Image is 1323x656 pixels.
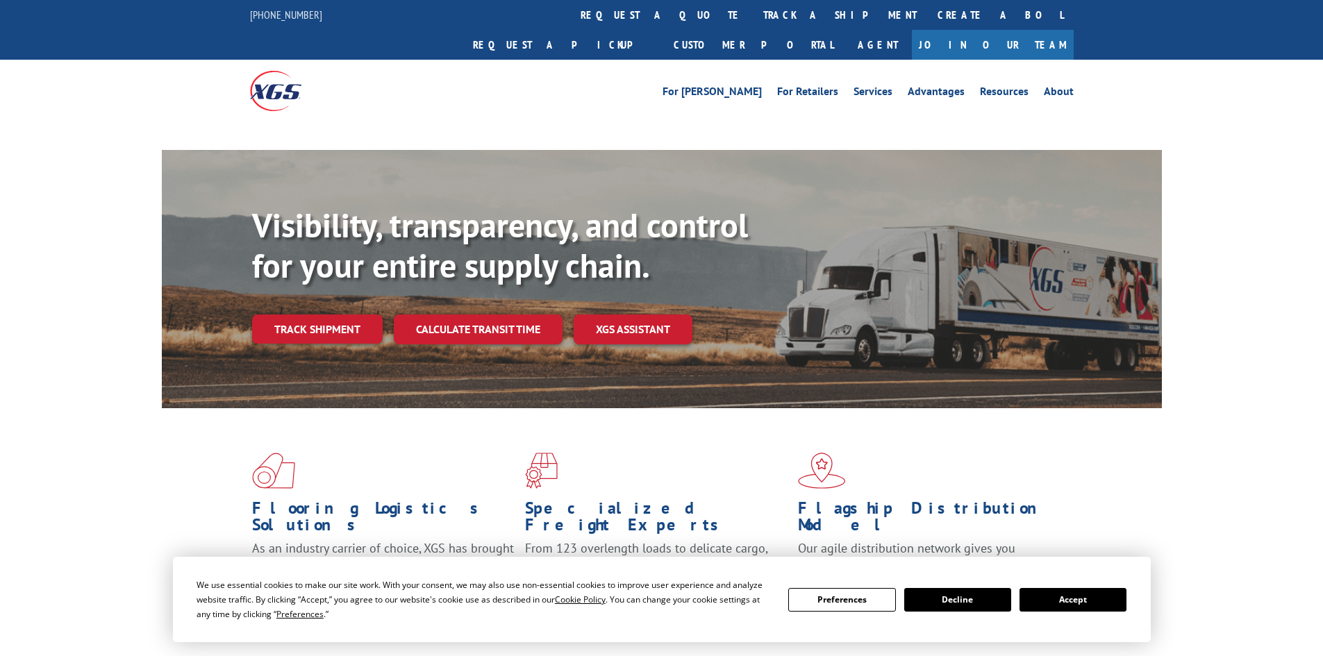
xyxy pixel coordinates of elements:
a: XGS ASSISTANT [574,314,692,344]
a: Advantages [908,86,965,101]
a: Track shipment [252,314,383,344]
a: Resources [980,86,1029,101]
button: Decline [904,588,1011,612]
a: About [1044,86,1074,101]
a: For [PERSON_NAME] [663,86,762,101]
a: Customer Portal [663,30,844,60]
p: From 123 overlength loads to delicate cargo, our experienced staff knows the best way to move you... [525,540,788,602]
button: Accept [1020,588,1126,612]
h1: Specialized Freight Experts [525,500,788,540]
h1: Flagship Distribution Model [798,500,1060,540]
img: xgs-icon-total-supply-chain-intelligence-red [252,453,295,489]
b: Visibility, transparency, and control for your entire supply chain. [252,203,748,287]
a: Agent [844,30,912,60]
div: Cookie Consent Prompt [173,557,1151,642]
a: Join Our Team [912,30,1074,60]
div: We use essential cookies to make our site work. With your consent, we may also use non-essential ... [197,578,772,621]
button: Preferences [788,588,895,612]
a: For Retailers [777,86,838,101]
a: [PHONE_NUMBER] [250,8,322,22]
a: Services [854,86,892,101]
span: As an industry carrier of choice, XGS has brought innovation and dedication to flooring logistics... [252,540,514,589]
img: xgs-icon-flagship-distribution-model-red [798,453,846,489]
span: Our agile distribution network gives you nationwide inventory management on demand. [798,540,1054,573]
span: Preferences [276,608,324,620]
img: xgs-icon-focused-on-flooring-red [525,453,558,489]
a: Calculate transit time [394,314,563,344]
h1: Flooring Logistics Solutions [252,500,515,540]
span: Cookie Policy [555,594,606,605]
a: Request a pickup [463,30,663,60]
